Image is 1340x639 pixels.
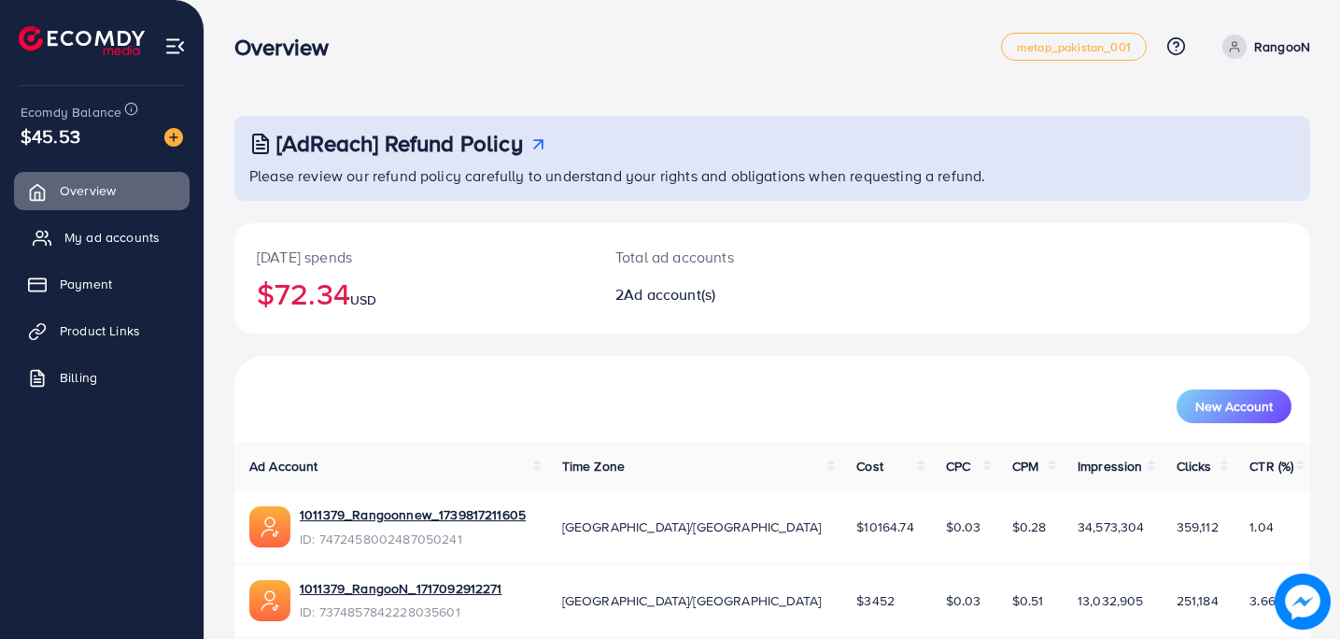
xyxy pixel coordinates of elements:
[64,228,160,247] span: My ad accounts
[624,284,715,305] span: Ad account(s)
[14,265,190,303] a: Payment
[946,591,981,610] span: $0.03
[249,457,318,476] span: Ad Account
[946,457,970,476] span: CPC
[946,518,981,536] span: $0.03
[856,518,913,536] span: $10164.74
[1012,457,1038,476] span: CPM
[615,246,839,268] p: Total ad accounts
[1254,35,1310,58] p: RangooN
[14,359,190,396] a: Billing
[249,164,1299,187] p: Please review our refund policy carefully to understand your rights and obligations when requesti...
[257,276,571,311] h2: $72.34
[1078,591,1144,610] span: 13,032,905
[300,603,502,621] span: ID: 7374857842228035601
[1249,591,1276,610] span: 3.66
[1177,457,1212,476] span: Clicks
[164,35,186,57] img: menu
[562,518,822,536] span: [GEOGRAPHIC_DATA]/[GEOGRAPHIC_DATA]
[14,172,190,209] a: Overview
[1215,35,1310,59] a: RangooN
[1280,579,1326,625] img: image
[60,275,112,293] span: Payment
[1249,518,1274,536] span: 1.04
[1001,33,1147,61] a: metap_pakistan_001
[350,291,376,309] span: USD
[300,530,526,548] span: ID: 7472458002487050241
[60,321,140,340] span: Product Links
[615,286,839,304] h2: 2
[1249,457,1293,476] span: CTR (%)
[257,246,571,268] p: [DATE] spends
[1017,41,1131,53] span: metap_pakistan_001
[234,34,344,61] h3: Overview
[19,26,145,55] img: logo
[60,368,97,387] span: Billing
[249,506,290,547] img: ic-ads-acc.e4c84228.svg
[562,457,625,476] span: Time Zone
[276,130,523,157] h3: [AdReach] Refund Policy
[21,103,121,121] span: Ecomdy Balance
[1078,518,1145,536] span: 34,573,304
[856,457,883,476] span: Cost
[14,219,190,256] a: My ad accounts
[14,312,190,349] a: Product Links
[300,505,526,524] a: 1011379_Rangoonnew_1739817211605
[1177,390,1291,423] button: New Account
[21,122,80,149] span: $45.53
[1177,591,1219,610] span: 251,184
[856,591,895,610] span: $3452
[1177,518,1219,536] span: 359,112
[1012,518,1047,536] span: $0.28
[300,579,502,598] a: 1011379_RangooN_1717092912271
[562,591,822,610] span: [GEOGRAPHIC_DATA]/[GEOGRAPHIC_DATA]
[1195,400,1273,413] span: New Account
[1012,591,1044,610] span: $0.51
[249,580,290,621] img: ic-ads-acc.e4c84228.svg
[164,128,183,147] img: image
[60,181,116,200] span: Overview
[1078,457,1143,476] span: Impression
